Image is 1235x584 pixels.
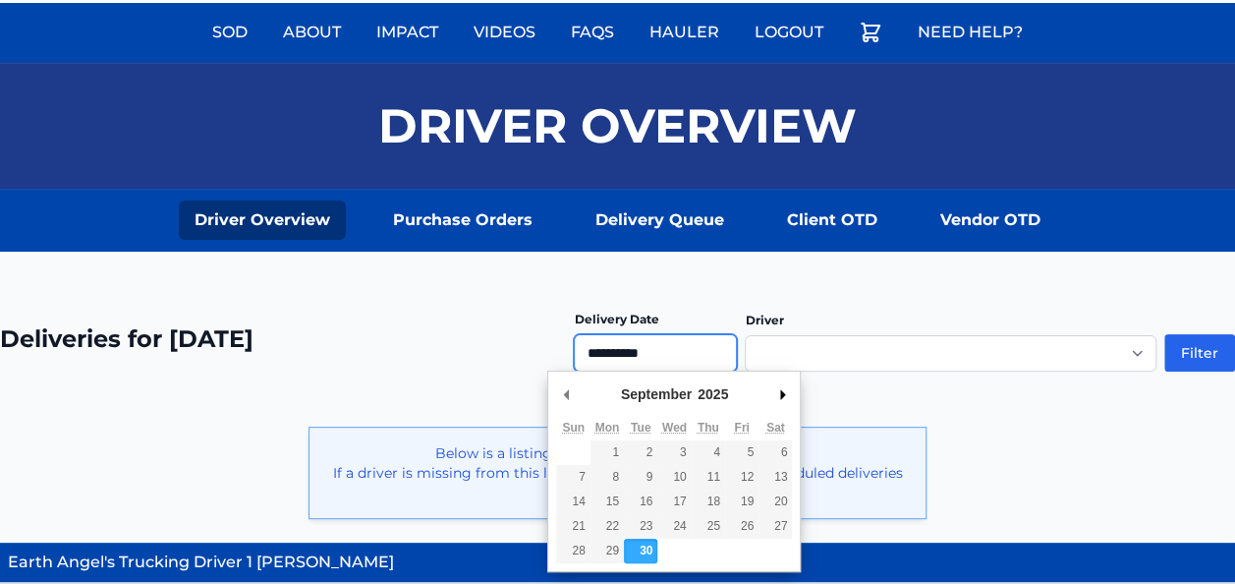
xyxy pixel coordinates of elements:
[559,9,626,56] a: FAQs
[725,465,758,490] button: 12
[772,380,792,409] button: Next Month
[662,421,687,435] abbr: Wednesday
[758,490,792,514] button: 20
[377,201,548,240] a: Purchase Orders
[758,440,792,465] button: 6
[556,490,589,514] button: 14
[590,465,624,490] button: 8
[906,9,1035,56] a: Need Help?
[200,9,259,56] a: Sod
[590,514,624,539] button: 22
[624,490,657,514] button: 16
[179,201,346,240] a: Driver Overview
[657,440,691,465] button: 3
[556,539,589,563] button: 28
[758,465,792,490] button: 13
[624,514,657,539] button: 23
[590,490,624,514] button: 15
[556,380,576,409] button: Previous Month
[771,201,893,240] a: Client OTD
[590,440,624,465] button: 1
[624,440,657,465] button: 2
[692,490,725,514] button: 18
[743,9,835,56] a: Logout
[692,465,725,490] button: 11
[562,421,585,435] abbr: Sunday
[657,514,691,539] button: 24
[618,380,695,409] div: September
[1164,334,1235,372] button: Filter
[556,514,589,539] button: 21
[574,334,737,372] input: Use the arrow keys to pick a date
[631,421,650,435] abbr: Tuesday
[698,421,719,435] abbr: Thursday
[638,9,731,56] a: Hauler
[725,490,758,514] button: 19
[325,443,910,502] p: Below is a listing of drivers with deliveries for [DATE]. If a driver is missing from this list -...
[365,9,450,56] a: Impact
[657,465,691,490] button: 10
[725,514,758,539] button: 26
[271,9,353,56] a: About
[580,201,740,240] a: Delivery Queue
[624,465,657,490] button: 9
[692,440,725,465] button: 4
[725,440,758,465] button: 5
[556,465,589,490] button: 7
[925,201,1056,240] a: Vendor OTD
[695,380,731,409] div: 2025
[758,514,792,539] button: 27
[734,421,749,435] abbr: Friday
[574,312,658,326] label: Delivery Date
[378,102,857,149] h1: Driver Overview
[657,490,691,514] button: 17
[624,539,657,563] button: 30
[692,514,725,539] button: 25
[462,9,547,56] a: Videos
[745,313,783,327] label: Driver
[590,539,624,563] button: 29
[595,421,620,435] abbr: Monday
[766,421,785,435] abbr: Saturday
